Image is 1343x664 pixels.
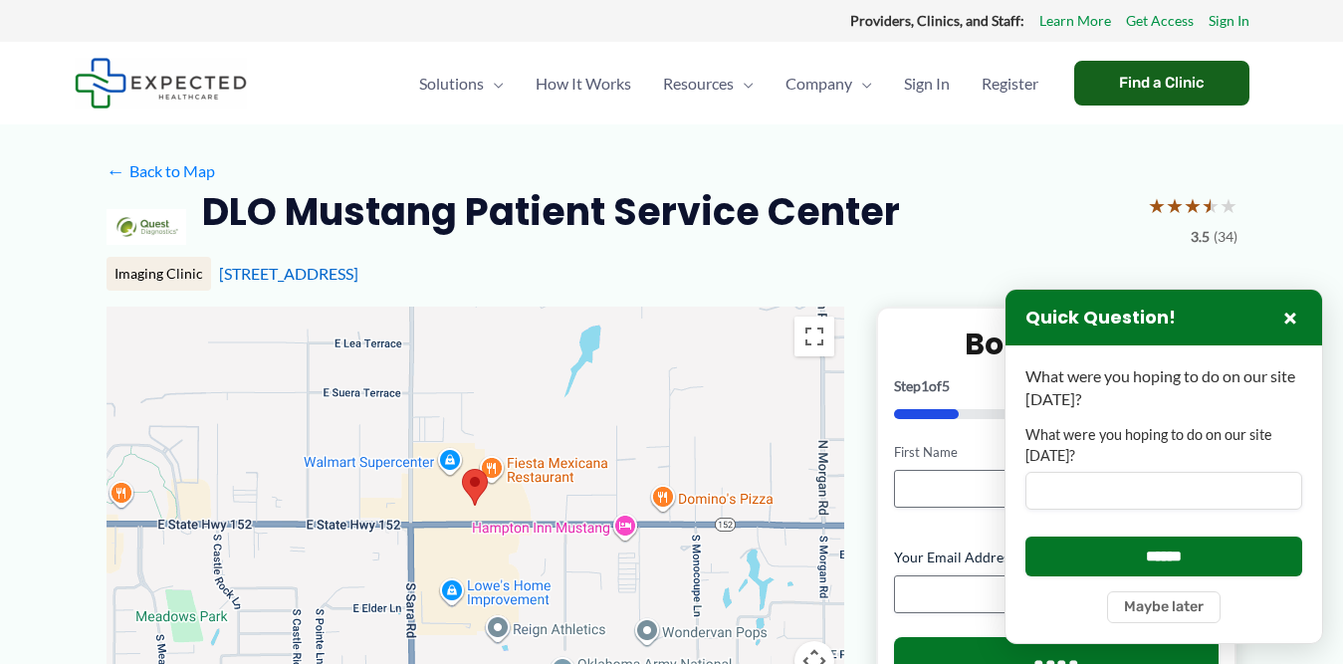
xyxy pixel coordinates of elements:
[1220,187,1237,224] span: ★
[1025,365,1302,410] p: What were you hoping to do on our site [DATE]?
[419,49,484,118] span: Solutions
[107,156,215,186] a: ←Back to Map
[894,548,1220,567] label: Your Email Address
[403,49,1054,118] nav: Primary Site Navigation
[921,377,929,394] span: 1
[785,49,852,118] span: Company
[1126,8,1194,34] a: Get Access
[894,379,1220,393] p: Step of
[1166,187,1184,224] span: ★
[982,49,1038,118] span: Register
[888,49,966,118] a: Sign In
[202,187,900,236] h2: DLO Mustang Patient Service Center
[107,161,125,180] span: ←
[219,264,358,283] a: [STREET_ADDRESS]
[1107,591,1221,623] button: Maybe later
[904,49,950,118] span: Sign In
[1039,8,1111,34] a: Learn More
[1025,307,1176,330] h3: Quick Question!
[520,49,647,118] a: How It Works
[1214,224,1237,250] span: (34)
[647,49,770,118] a: ResourcesMenu Toggle
[1191,224,1210,250] span: 3.5
[536,49,631,118] span: How It Works
[966,49,1054,118] a: Register
[1148,187,1166,224] span: ★
[942,377,950,394] span: 5
[75,58,247,109] img: Expected Healthcare Logo - side, dark font, small
[1202,187,1220,224] span: ★
[770,49,888,118] a: CompanyMenu Toggle
[1025,425,1302,466] label: What were you hoping to do on our site [DATE]?
[850,12,1024,29] strong: Providers, Clinics, and Staff:
[484,49,504,118] span: Menu Toggle
[794,317,834,356] button: Toggle fullscreen view
[663,49,734,118] span: Resources
[403,49,520,118] a: SolutionsMenu Toggle
[107,257,211,291] div: Imaging Clinic
[852,49,872,118] span: Menu Toggle
[1278,306,1302,330] button: Close
[1074,61,1249,106] a: Find a Clinic
[734,49,754,118] span: Menu Toggle
[1184,187,1202,224] span: ★
[894,443,1050,462] label: First Name
[894,325,1220,363] h2: Book Online
[1209,8,1249,34] a: Sign In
